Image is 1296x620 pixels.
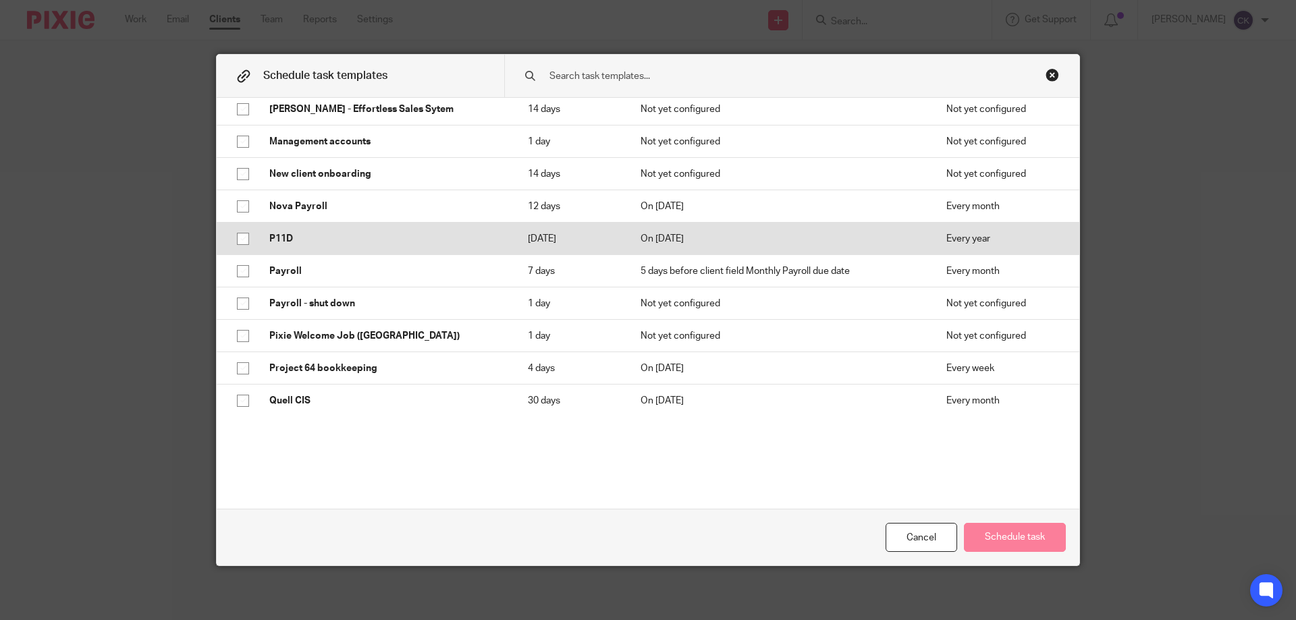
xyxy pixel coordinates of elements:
p: Not yet configured [641,135,919,148]
p: Not yet configured [946,329,1059,343]
p: Every week [946,362,1059,375]
div: Close this dialog window [1046,68,1059,82]
p: Payroll - shut down [269,297,501,310]
div: Cancel [886,523,957,552]
p: 12 days [528,200,614,213]
p: Not yet configured [946,103,1059,116]
p: Not yet configured [641,297,919,310]
p: Not yet configured [641,167,919,181]
p: Not yet configured [946,297,1059,310]
p: 1 day [528,297,614,310]
p: Pixie Welcome Job ([GEOGRAPHIC_DATA]) [269,329,501,343]
p: 5 days before client field Monthly Payroll due date [641,264,919,278]
p: 1 day [528,135,614,148]
p: On [DATE] [641,362,919,375]
p: 7 days [528,264,614,278]
p: [DATE] [528,232,614,246]
p: Payroll [269,264,501,278]
p: Not yet configured [946,167,1059,181]
p: 30 days [528,394,614,407]
p: Management accounts [269,135,501,148]
p: Every month [946,264,1059,278]
p: 4 days [528,362,614,375]
p: New client onboarding [269,167,501,181]
p: Project 64 bookkeeping [269,362,501,375]
p: P11D [269,232,501,246]
span: Schedule task templates [263,70,387,81]
p: Quell CIS [269,394,501,407]
p: Not yet configured [641,329,919,343]
input: Search task templates... [548,69,993,84]
p: On [DATE] [641,200,919,213]
p: [PERSON_NAME] - Effortless Sales Sytem [269,103,501,116]
p: On [DATE] [641,394,919,407]
p: Every month [946,394,1059,407]
p: Every year [946,232,1059,246]
p: 1 day [528,329,614,343]
p: 14 days [528,167,614,181]
p: Every month [946,200,1059,213]
p: Not yet configured [641,103,919,116]
p: 14 days [528,103,614,116]
button: Schedule task [964,523,1066,552]
p: Not yet configured [946,135,1059,148]
p: On [DATE] [641,232,919,246]
p: Nova Payroll [269,200,501,213]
